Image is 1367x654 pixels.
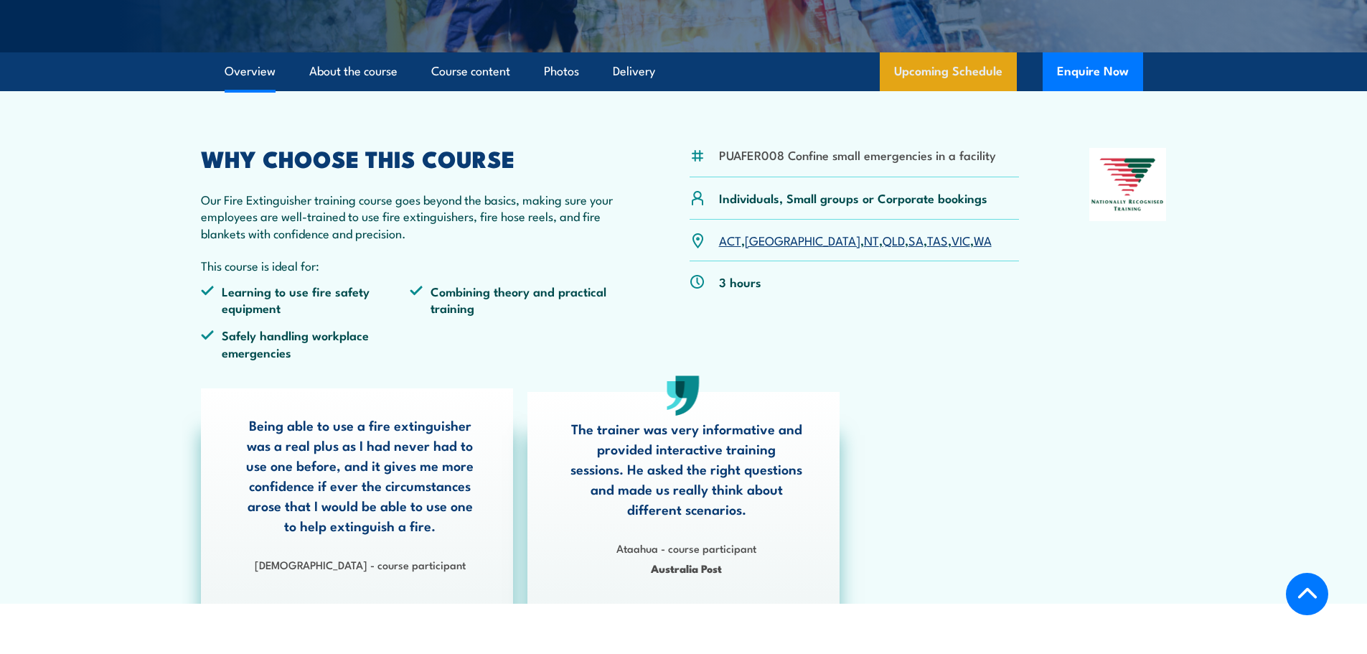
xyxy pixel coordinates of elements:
[410,283,619,317] li: Combining theory and practical training
[719,232,992,248] p: , , , , , , ,
[431,52,510,90] a: Course content
[974,231,992,248] a: WA
[883,231,905,248] a: QLD
[201,191,620,241] p: Our Fire Extinguisher training course goes beyond the basics, making sure your employees are well...
[201,148,620,168] h2: WHY CHOOSE THIS COURSE
[613,52,655,90] a: Delivery
[201,283,410,317] li: Learning to use fire safety equipment
[255,556,466,572] strong: [DEMOGRAPHIC_DATA] - course participant
[1043,52,1143,91] button: Enquire Now
[719,190,987,206] p: Individuals, Small groups or Corporate bookings
[201,327,410,360] li: Safely handling workplace emergencies
[243,415,477,536] p: Being able to use a fire extinguisher was a real plus as I had never had to use one before, and i...
[880,52,1017,91] a: Upcoming Schedule
[719,231,741,248] a: ACT
[952,231,970,248] a: VIC
[616,540,756,556] strong: Ataahua - course participant
[1089,148,1167,221] img: Nationally Recognised Training logo.
[309,52,398,90] a: About the course
[201,257,620,274] p: This course is ideal for:
[908,231,924,248] a: SA
[745,231,860,248] a: [GEOGRAPHIC_DATA]
[864,231,879,248] a: NT
[570,419,804,519] p: The trainer was very informative and provided interactive training sessions. He asked the right q...
[225,52,276,90] a: Overview
[719,146,996,163] li: PUAFER008 Confine small emergencies in a facility
[570,560,804,576] span: Australia Post
[927,231,948,248] a: TAS
[719,274,761,290] p: 3 hours
[544,52,579,90] a: Photos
